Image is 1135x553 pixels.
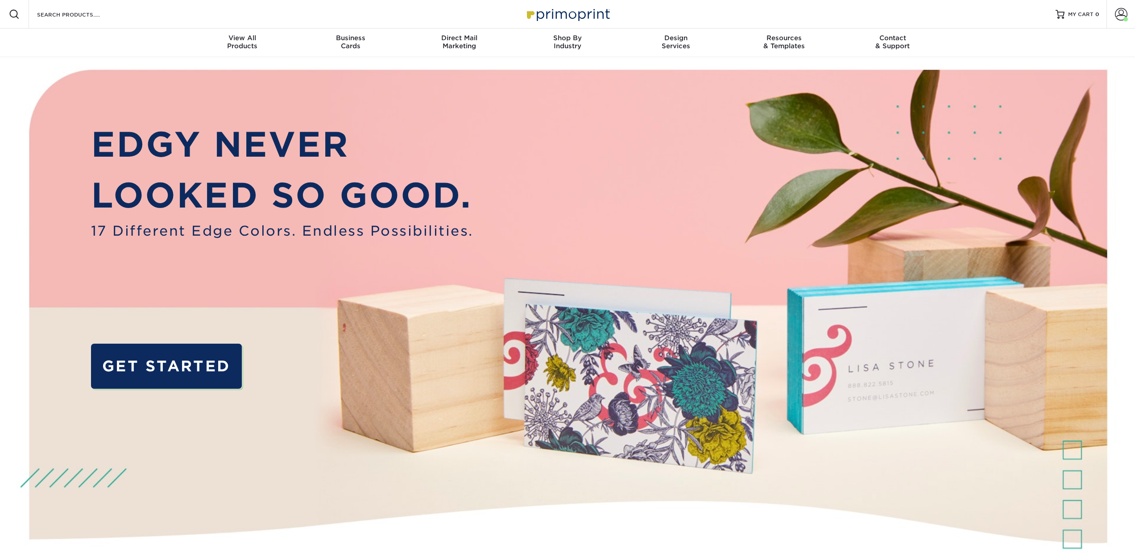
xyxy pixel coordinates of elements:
[188,34,297,42] span: View All
[514,34,622,50] div: Industry
[297,29,405,57] a: BusinessCards
[188,34,297,50] div: Products
[297,34,405,42] span: Business
[838,34,947,50] div: & Support
[36,9,123,20] input: SEARCH PRODUCTS.....
[621,34,730,50] div: Services
[1095,11,1099,17] span: 0
[405,34,514,42] span: Direct Mail
[838,34,947,42] span: Contact
[91,221,473,241] span: 17 Different Edge Colors. Endless Possibilities.
[91,170,473,221] p: LOOKED SO GOOD.
[405,34,514,50] div: Marketing
[91,344,242,388] a: GET STARTED
[523,4,612,24] img: Primoprint
[514,34,622,42] span: Shop By
[621,29,730,57] a: DesignServices
[730,29,838,57] a: Resources& Templates
[91,119,473,170] p: EDGY NEVER
[405,29,514,57] a: Direct MailMarketing
[730,34,838,42] span: Resources
[297,34,405,50] div: Cards
[621,34,730,42] span: Design
[838,29,947,57] a: Contact& Support
[730,34,838,50] div: & Templates
[514,29,622,57] a: Shop ByIndustry
[1068,11,1094,18] span: MY CART
[188,29,297,57] a: View AllProducts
